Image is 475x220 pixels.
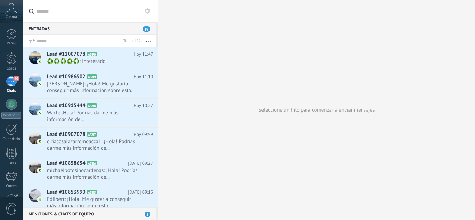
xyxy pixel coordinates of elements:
span: 40 [13,76,19,81]
span: A390 [87,52,97,56]
span: Lead #10858654 [47,160,86,167]
span: Lead #10986902 [47,73,86,80]
span: Lead #11007078 [47,51,86,58]
a: Lead #10858654 A386 [DATE] 09:27 michaelpotosinocardenas: ¡Hola! Podrías darme más información de... [23,156,158,185]
span: Hoy 11:10 [134,73,153,80]
span: 1 [145,212,150,217]
div: Listas [1,161,22,166]
span: 39 [143,26,150,32]
div: Total: 122 [120,38,141,44]
a: Lead #10853990 A385 [DATE] 09:13 Edilbert: ¡Hola! Me gustaría conseguir más información sobre esto. [23,185,158,214]
a: Lead #10986902 A389 Hoy 11:10 [PERSON_NAME]: ¡Hola! Me gustaría conseguir más información sobre e... [23,70,158,98]
div: WhatsApp [1,112,21,119]
span: Hoy 09:59 [134,131,153,138]
span: A386 [87,161,97,165]
span: [DATE] 09:13 [128,189,153,196]
div: Calendario [1,137,22,141]
img: com.amocrm.amocrmwa.svg [38,82,42,87]
img: com.amocrm.amocrmwa.svg [38,168,42,173]
span: A387 [87,132,97,137]
span: A385 [87,190,97,194]
a: Lead #11007078 A390 Hoy 11:47 ♻️♻️♻️♻️♻️: Interesado [23,47,158,70]
img: com.amocrm.amocrmwa.svg [38,59,42,64]
span: Hoy 10:27 [134,102,153,109]
span: Lead #10853990 [47,189,86,196]
span: ♻️♻️♻️♻️♻️: Interesado [47,58,140,65]
span: A389 [87,74,97,79]
span: Edilbert: ¡Hola! Me gustaría conseguir más información sobre esto. [47,196,140,209]
span: ciriacosalazarromoacca1: ¡Hola! Podrías darme más información de... [47,138,140,152]
div: Entradas [23,22,156,35]
span: [PERSON_NAME]: ¡Hola! Me gustaría conseguir más información sobre esto. [47,81,140,94]
div: Chats [1,89,22,93]
span: Lead #10915444 [47,102,86,109]
span: [DATE] 09:27 [128,160,153,167]
span: michaelpotosinocardenas: ¡Hola! Podrías darme más información de... [47,167,140,180]
span: Hoy 11:47 [134,51,153,58]
div: Correo [1,184,22,188]
img: com.amocrm.amocrmwa.svg [38,139,42,144]
div: Leads [1,66,22,71]
a: Lead #10915444 A388 Hoy 10:27 Wach: ¡Hola! Podrías darme más información de... [23,99,158,127]
span: Cuenta [6,15,17,19]
span: Lead #10907078 [47,131,86,138]
img: com.amocrm.amocrmwa.svg [38,197,42,202]
span: Wach: ¡Hola! Podrías darme más información de... [47,109,140,123]
div: Menciones & Chats de equipo [23,207,156,220]
div: Panel [1,41,22,46]
span: A388 [87,103,97,108]
a: Lead #10907078 A387 Hoy 09:59 ciriacosalazarromoacca1: ¡Hola! Podrías darme más información de... [23,128,158,156]
img: com.amocrm.amocrmwa.svg [38,111,42,115]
